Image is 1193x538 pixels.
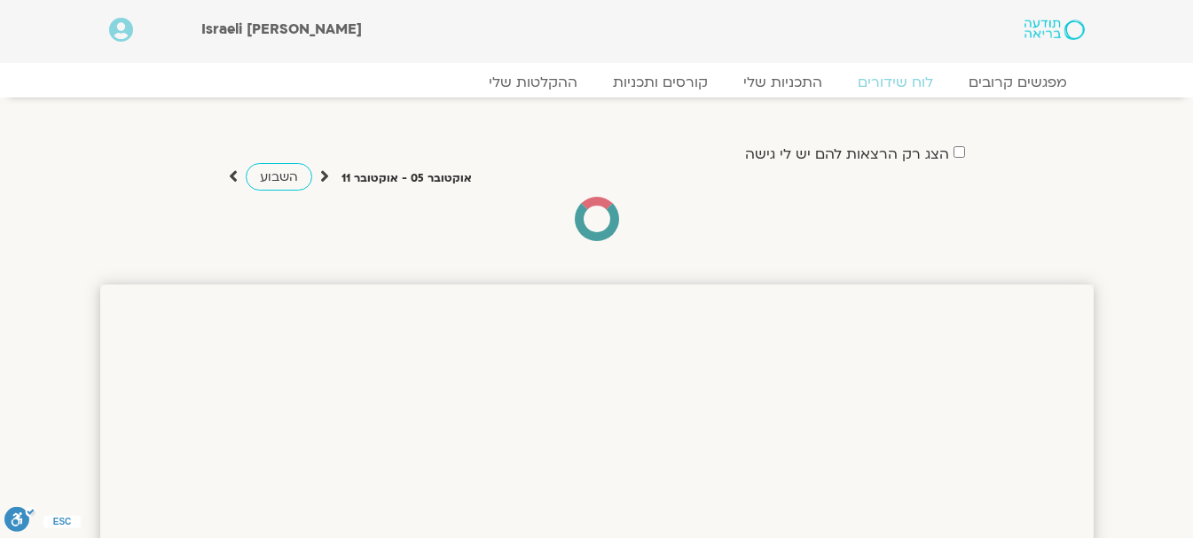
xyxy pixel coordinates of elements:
[951,74,1085,91] a: מפגשים קרובים
[201,19,362,39] span: [PERSON_NAME] Israeli
[726,74,840,91] a: התכניות שלי
[246,163,312,191] a: השבוע
[260,168,298,185] span: השבוע
[595,74,726,91] a: קורסים ותכניות
[341,169,472,188] p: אוקטובר 05 - אוקטובר 11
[471,74,595,91] a: ההקלטות שלי
[745,146,949,162] label: הצג רק הרצאות להם יש לי גישה
[109,74,1085,91] nav: Menu
[840,74,951,91] a: לוח שידורים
